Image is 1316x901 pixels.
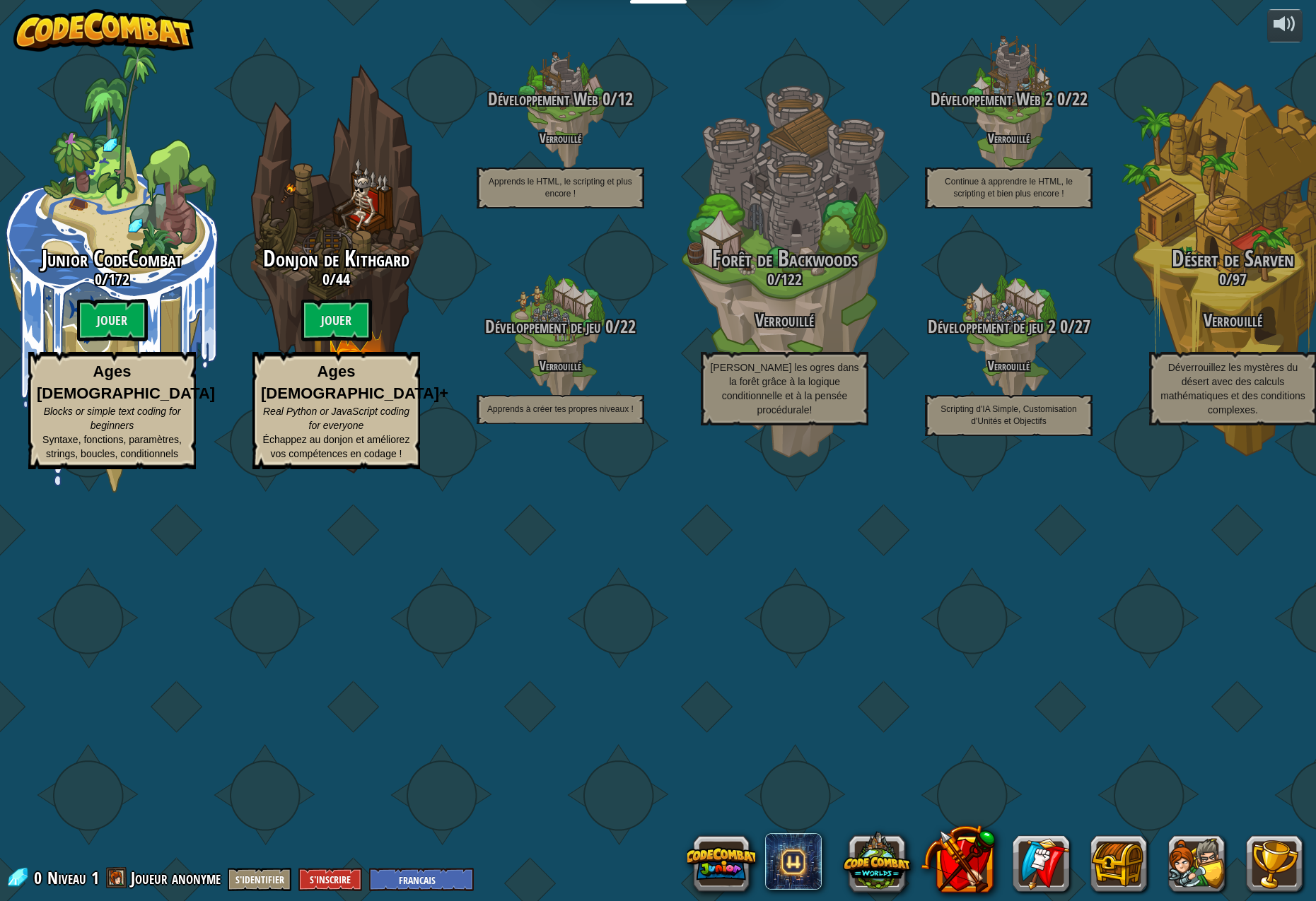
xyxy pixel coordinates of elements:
[42,434,182,459] span: Syntaxe, fonctions, paramètres, strings, boucles, conditionnels
[263,406,409,431] span: Real Python or JavaScript coding for everyone
[781,269,802,290] span: 122
[301,299,372,341] btn: Jouer
[322,269,330,290] span: 0
[1160,362,1305,416] span: Déverrouillez les mystères du désert avec des calculs mathématiques et des conditions complexes.
[931,87,1053,111] span: Développement Web 2
[601,314,613,338] span: 0
[897,131,1121,145] h4: Verrouillé
[710,362,858,416] span: [PERSON_NAME] les ogres dans la forêt grâce à la logique conditionnelle et à la pensée procédurale!
[897,359,1121,372] h4: Verrouillé
[47,866,86,890] span: Niveau
[767,269,774,290] span: 0
[1233,269,1247,290] span: 97
[945,177,1073,199] span: Continue à apprendre le HTML, le scripting et bien plus encore !
[228,868,291,891] button: S'identifier
[1172,243,1294,273] span: Désert de Sarven
[897,90,1121,109] h3: /
[95,269,102,290] span: 0
[448,359,672,372] h4: Verrouillé
[487,404,634,414] span: Apprends à créer tes propres niveaux !
[42,243,182,273] span: Junior CodeCombat
[1075,314,1090,338] span: 27
[672,311,897,330] h3: Verrouillé
[298,868,362,891] button: S'inscrire
[448,131,672,145] h4: Verrouillé
[620,314,636,338] span: 22
[617,87,633,111] span: 12
[1219,269,1226,290] span: 0
[34,866,46,889] span: 0
[485,314,601,338] span: Développement de jeu
[224,271,448,288] h3: /
[44,406,181,431] span: Blocks or simple text coding for beginners
[336,269,350,290] span: 44
[263,243,409,273] span: Donjon de Kithgard
[1053,87,1065,111] span: 0
[131,866,221,889] span: Joueur anonyme
[941,404,1076,426] span: Scripting d'IA Simple, Customisation d'Unités et Objectifs
[224,45,448,493] div: Complete previous world to unlock
[261,363,448,402] strong: Ages [DEMOGRAPHIC_DATA]+
[448,90,672,109] h3: /
[263,434,410,459] span: Échappez au donjon et améliorez vos compétences en codage !
[108,269,129,290] span: 172
[897,317,1121,336] h3: /
[598,87,610,111] span: 0
[712,243,858,273] span: Forêt de Backwoods
[13,9,194,52] img: CodeCombat - Learn how to code by playing a game
[488,87,598,111] span: Développement Web
[672,271,897,288] h3: /
[489,177,632,199] span: Apprends le HTML, le scripting et plus encore !
[1072,87,1088,111] span: 22
[77,299,148,341] btn: Jouer
[1267,9,1303,42] button: Ajuster le volume
[928,314,1056,338] span: Développement de jeu 2
[448,317,672,336] h3: /
[91,866,99,889] span: 1
[37,363,215,402] strong: Ages [DEMOGRAPHIC_DATA]
[1056,314,1068,338] span: 0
